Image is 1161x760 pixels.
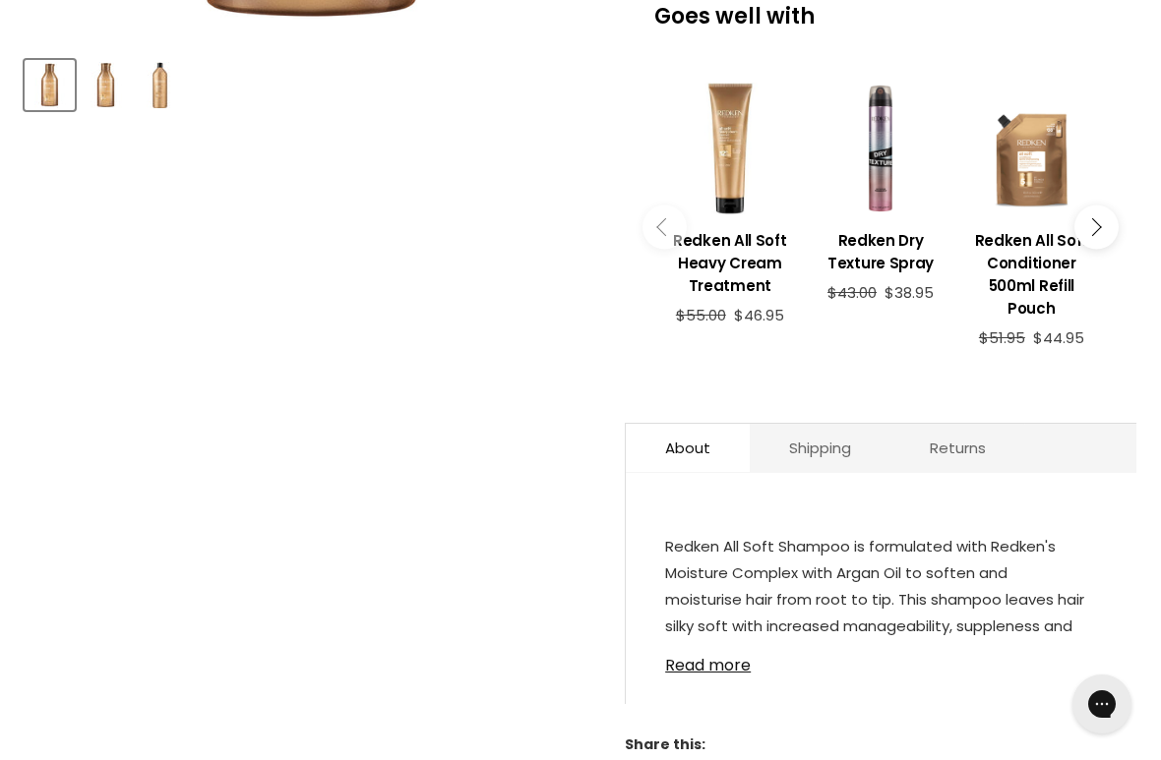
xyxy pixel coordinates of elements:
[22,54,600,110] div: Product thumbnails
[676,305,726,325] span: $55.00
[626,424,750,472] a: About
[81,60,131,110] button: Redken All Soft Shampoo
[664,229,795,297] h3: Redken All Soft Heavy Cream Treatment
[665,536,1084,716] span: Redken All Soft Shampoo is formulated with Redken's Moisture Complex with Argan Oil to soften and...
[664,214,795,307] a: View product:Redken All Soft Heavy Cream Treatment
[83,62,129,108] img: Redken All Soft Shampoo
[966,229,1097,320] h3: Redken All Soft Conditioner 500ml Refill Pouch
[979,327,1025,348] span: $51.95
[137,60,187,110] button: Redken All Soft Shampoo
[966,214,1097,329] a: View product:Redken All Soft Conditioner 500ml Refill Pouch
[890,424,1025,472] a: Returns
[734,305,784,325] span: $46.95
[139,62,185,108] img: Redken All Soft Shampoo
[1063,668,1141,740] iframe: Gorgias live chat messenger
[815,229,946,274] h3: Redken Dry Texture Spray
[27,62,73,108] img: Redken All Soft Shampoo
[750,424,890,472] a: Shipping
[827,282,877,303] span: $43.00
[25,60,75,110] button: Redken All Soft Shampoo
[665,645,1097,674] a: Read more
[815,214,946,284] a: View product:Redken Dry Texture Spray
[625,734,705,754] span: Share this:
[1033,327,1084,348] span: $44.95
[885,282,934,303] span: $38.95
